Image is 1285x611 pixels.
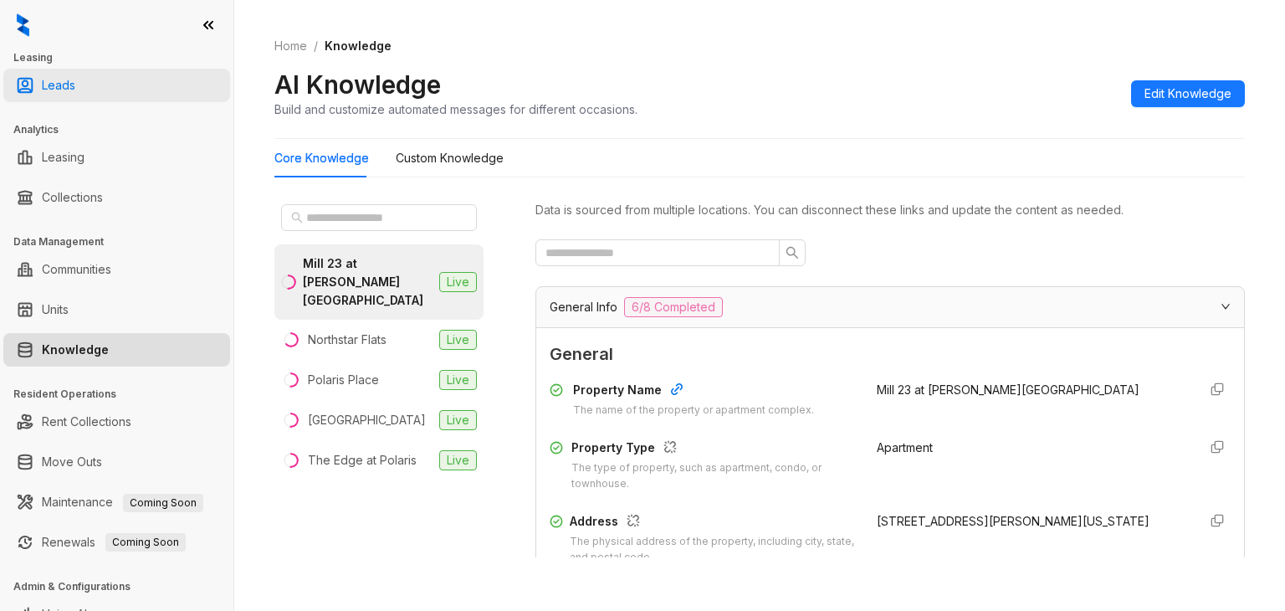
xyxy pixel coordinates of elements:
[3,526,230,559] li: Renewals
[439,450,477,470] span: Live
[396,149,504,167] div: Custom Knowledge
[3,293,230,326] li: Units
[42,333,109,367] a: Knowledge
[13,387,233,402] h3: Resident Operations
[439,272,477,292] span: Live
[308,331,387,349] div: Northstar Flats
[274,100,637,118] div: Build and customize automated messages for different occasions.
[42,445,102,479] a: Move Outs
[3,485,230,519] li: Maintenance
[571,460,856,492] div: The type of property, such as apartment, condo, or townhouse.
[291,212,303,223] span: search
[13,122,233,137] h3: Analytics
[3,445,230,479] li: Move Outs
[3,333,230,367] li: Knowledge
[274,69,441,100] h2: AI Knowledge
[13,50,233,65] h3: Leasing
[570,534,857,566] div: The physical address of the property, including city, state, and postal code.
[571,439,856,460] div: Property Type
[624,297,723,317] span: 6/8 Completed
[439,330,477,350] span: Live
[105,533,186,552] span: Coming Soon
[439,370,477,390] span: Live
[3,69,230,102] li: Leads
[42,526,186,559] a: RenewalsComing Soon
[570,512,857,534] div: Address
[877,383,1139,397] span: Mill 23 at [PERSON_NAME][GEOGRAPHIC_DATA]
[536,287,1244,327] div: General Info6/8 Completed
[271,37,310,55] a: Home
[550,298,617,316] span: General Info
[308,371,379,389] div: Polaris Place
[535,201,1245,219] div: Data is sourced from multiple locations. You can disconnect these links and update the content as...
[877,512,1184,531] div: [STREET_ADDRESS][PERSON_NAME][US_STATE]
[1144,85,1231,103] span: Edit Knowledge
[274,149,369,167] div: Core Knowledge
[308,411,426,429] div: [GEOGRAPHIC_DATA]
[42,293,69,326] a: Units
[308,451,417,470] div: The Edge at Polaris
[42,405,131,439] a: Rent Collections
[3,141,230,174] li: Leasing
[786,246,799,259] span: search
[42,141,84,174] a: Leasing
[325,39,392,53] span: Knowledge
[3,405,230,439] li: Rent Collections
[42,69,75,102] a: Leads
[877,440,933,454] span: Apartment
[303,254,433,310] div: Mill 23 at [PERSON_NAME][GEOGRAPHIC_DATA]
[13,579,233,594] h3: Admin & Configurations
[17,13,29,37] img: logo
[573,381,814,403] div: Property Name
[42,181,103,214] a: Collections
[1221,301,1231,311] span: expanded
[123,494,203,512] span: Coming Soon
[13,234,233,249] h3: Data Management
[3,181,230,214] li: Collections
[573,403,814,418] div: The name of the property or apartment complex.
[1131,80,1245,107] button: Edit Knowledge
[3,253,230,286] li: Communities
[439,410,477,430] span: Live
[550,341,1231,367] span: General
[42,253,111,286] a: Communities
[314,37,318,55] li: /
